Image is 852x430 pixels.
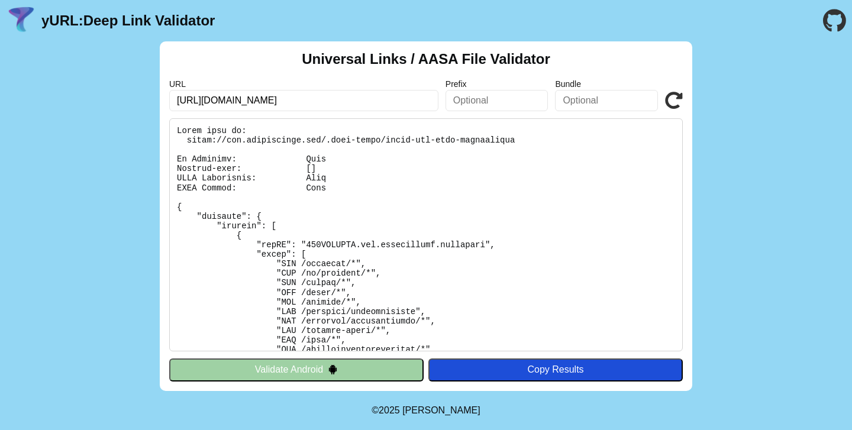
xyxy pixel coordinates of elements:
label: Bundle [555,79,658,89]
a: Michael Ibragimchayev's Personal Site [402,405,480,415]
button: Validate Android [169,358,424,381]
input: Optional [555,90,658,111]
img: yURL Logo [6,5,37,36]
input: Required [169,90,438,111]
input: Optional [446,90,548,111]
h2: Universal Links / AASA File Validator [302,51,550,67]
label: Prefix [446,79,548,89]
label: URL [169,79,438,89]
a: yURL:Deep Link Validator [41,12,215,29]
div: Copy Results [434,364,677,375]
img: droidIcon.svg [328,364,338,374]
footer: © [372,391,480,430]
pre: Lorem ipsu do: sitam://con.adipiscinge.sed/.doei-tempo/incid-utl-etdo-magnaaliqua En Adminimv: Qu... [169,118,683,351]
button: Copy Results [428,358,683,381]
span: 2025 [379,405,400,415]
